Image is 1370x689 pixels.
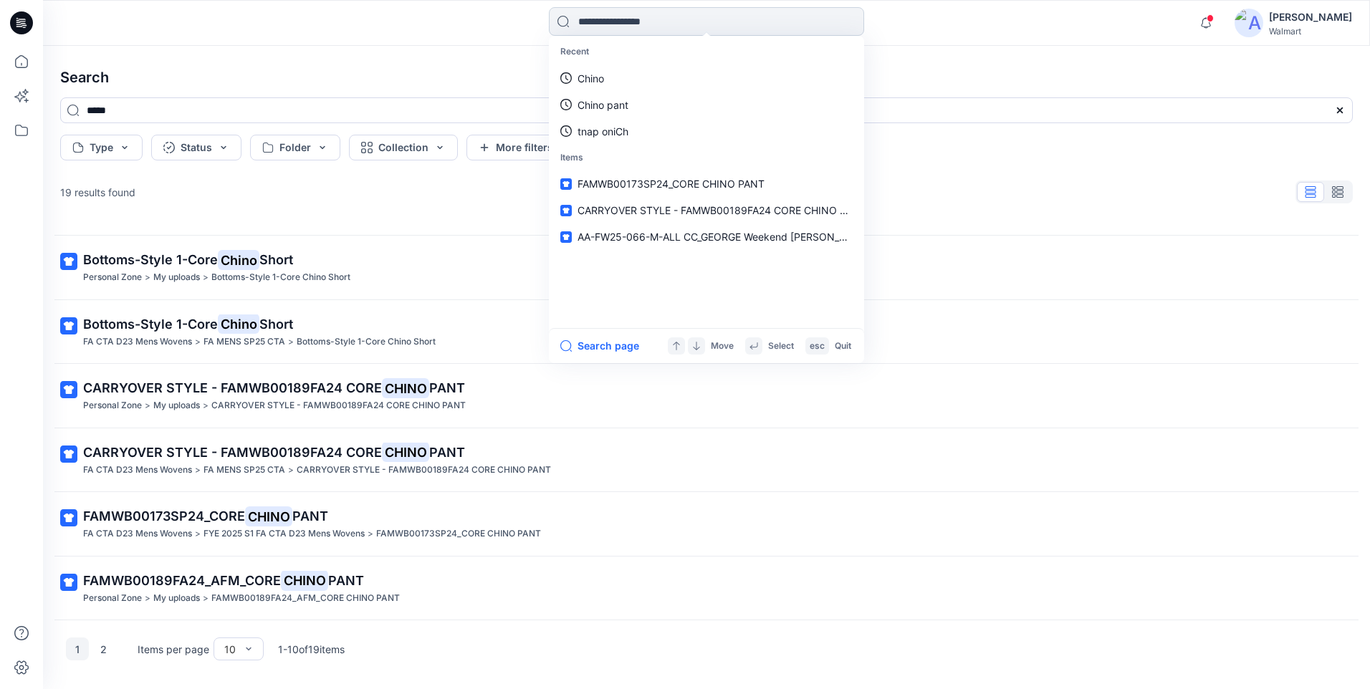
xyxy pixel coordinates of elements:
[835,339,851,354] p: Quit
[297,334,436,350] p: Bottoms-Style 1-Core Chino Short
[552,65,861,92] a: Chino
[349,135,458,160] button: Collection
[578,231,871,243] span: AA-FW25-066-M-ALL CC_GEORGE Weekend [PERSON_NAME]
[49,57,1364,97] h4: Search
[218,250,259,270] mark: Chino
[83,252,218,267] span: Bottoms-Style 1-Core
[83,463,192,478] p: FA CTA D23 Mens Wovens
[578,178,765,190] span: FAMWB00173SP24_CORE CHINO PANT
[83,270,142,285] p: Personal Zone
[552,170,861,197] a: FAMWB00173SP24_CORE CHINO PANT
[552,145,861,171] p: Items
[83,573,281,588] span: FAMWB00189FA24_AFM_CORE
[382,378,429,398] mark: CHINO
[195,334,201,350] p: >
[203,463,285,478] p: FA MENS SP25 CTA
[250,135,340,160] button: Folder
[578,124,628,139] p: tnap oniCh
[429,380,465,395] span: PANT
[466,135,565,160] button: More filters
[92,637,115,660] button: 2
[376,526,541,541] p: FAMWB00173SP24_CORE CHINO PANT
[552,223,861,250] a: AA-FW25-066-M-ALL CC_GEORGE Weekend [PERSON_NAME]
[52,241,1361,294] a: Bottoms-Style 1-CoreChinoShortPersonal Zone>My uploads>Bottoms-Style 1-Core Chino Short
[578,204,866,216] span: CARRYOVER STYLE - FAMWB00189FA24 CORE CHINO PANT
[195,463,201,478] p: >
[578,71,604,86] p: Chino
[1269,9,1352,26] div: [PERSON_NAME]
[288,334,294,350] p: >
[1235,9,1263,37] img: avatar
[382,442,429,462] mark: CHINO
[368,526,373,541] p: >
[1269,26,1352,37] div: Walmart
[281,570,328,590] mark: CHINO
[224,642,236,657] div: 10
[711,339,734,354] p: Move
[195,526,201,541] p: >
[151,135,241,160] button: Status
[552,197,861,223] a: CARRYOVER STYLE - FAMWB00189FA24 CORE CHINO PANT
[768,339,794,354] p: Select
[145,398,150,413] p: >
[211,591,400,606] p: FAMWB00189FA24_AFM_CORE CHINO PANT
[552,118,861,145] a: tnap oniCh
[203,270,209,285] p: >
[83,398,142,413] p: Personal Zone
[203,591,209,606] p: >
[60,185,135,200] p: 19 results found
[211,398,466,413] p: CARRYOVER STYLE - FAMWB00189FA24 CORE CHINO PANT
[552,39,861,65] p: Recent
[328,573,364,588] span: PANT
[218,314,259,334] mark: Chino
[810,339,825,354] p: esc
[259,252,293,267] span: Short
[145,270,150,285] p: >
[297,463,551,478] p: CARRYOVER STYLE - FAMWB00189FA24 CORE CHINO PANT
[145,591,150,606] p: >
[203,526,365,541] p: FYE 2025 S1 FA CTA D23 Mens Wovens
[66,637,89,660] button: 1
[278,642,345,657] p: 1 - 10 of 19 items
[83,509,245,524] span: FAMWB00173SP24_CORE
[83,380,382,395] span: CARRYOVER STYLE - FAMWB00189FA24 CORE
[60,135,143,160] button: Type
[138,642,209,657] p: Items per page
[552,92,861,118] a: Chino pant
[83,334,192,350] p: FA CTA D23 Mens Wovens
[203,334,285,350] p: FA MENS SP25 CTA
[83,317,218,332] span: Bottoms-Style 1-Core
[578,97,628,112] p: Chino pant
[52,306,1361,358] a: Bottoms-Style 1-CoreChinoShortFA CTA D23 Mens Wovens>FA MENS SP25 CTA>Bottoms-Style 1-Core Chino ...
[83,445,382,460] span: CARRYOVER STYLE - FAMWB00189FA24 CORE
[429,445,465,460] span: PANT
[288,463,294,478] p: >
[203,398,209,413] p: >
[52,562,1361,615] a: FAMWB00189FA24_AFM_CORECHINOPANTPersonal Zone>My uploads>FAMWB00189FA24_AFM_CORE CHINO PANT
[153,591,200,606] p: My uploads
[52,498,1361,550] a: FAMWB00173SP24_CORECHINOPANTFA CTA D23 Mens Wovens>FYE 2025 S1 FA CTA D23 Mens Wovens>FAMWB00173S...
[83,526,192,541] p: FA CTA D23 Mens Wovens
[52,434,1361,486] a: CARRYOVER STYLE - FAMWB00189FA24 CORECHINOPANTFA CTA D23 Mens Wovens>FA MENS SP25 CTA>CARRYOVER S...
[292,509,328,524] span: PANT
[560,337,639,355] button: Search page
[83,591,142,606] p: Personal Zone
[153,398,200,413] p: My uploads
[211,270,350,285] p: Bottoms-Style 1-Core Chino Short
[52,370,1361,422] a: CARRYOVER STYLE - FAMWB00189FA24 CORECHINOPANTPersonal Zone>My uploads>CARRYOVER STYLE - FAMWB001...
[153,270,200,285] p: My uploads
[245,506,292,526] mark: CHINO
[259,317,293,332] span: Short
